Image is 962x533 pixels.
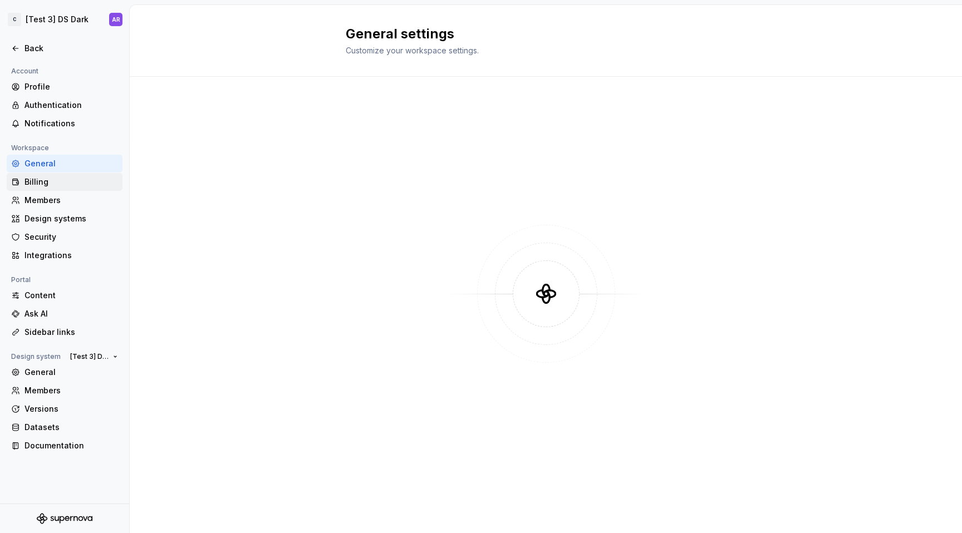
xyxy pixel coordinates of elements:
div: Integrations [24,250,118,261]
div: General [24,158,118,169]
div: [Test 3] DS Dark [26,14,89,25]
h2: General settings [346,25,733,43]
div: Members [24,195,118,206]
div: Notifications [24,118,118,129]
button: C[Test 3] DS DarkAR [2,7,127,32]
div: Security [24,231,118,243]
div: Ask AI [24,308,118,319]
a: Documentation [7,437,122,455]
a: Back [7,40,122,57]
div: Back [24,43,118,54]
a: Members [7,382,122,399]
a: Authentication [7,96,122,114]
div: Portal [7,273,35,287]
div: Design system [7,350,65,363]
div: Account [7,65,43,78]
a: Security [7,228,122,246]
div: General [24,367,118,378]
div: Members [24,385,118,396]
a: Sidebar links [7,323,122,341]
div: Workspace [7,141,53,155]
a: Members [7,191,122,209]
div: C [8,13,21,26]
svg: Supernova Logo [37,513,92,524]
span: Customize your workspace settings. [346,46,479,55]
a: Notifications [7,115,122,132]
a: General [7,155,122,172]
a: General [7,363,122,381]
span: [Test 3] DS Dark [70,352,109,361]
div: Billing [24,176,118,187]
div: Versions [24,403,118,414]
a: Datasets [7,418,122,436]
div: AR [112,15,120,24]
div: Datasets [24,422,118,433]
div: Documentation [24,440,118,451]
div: Content [24,290,118,301]
a: Billing [7,173,122,191]
a: Content [7,287,122,304]
div: Authentication [24,100,118,111]
div: Profile [24,81,118,92]
div: Design systems [24,213,118,224]
a: Design systems [7,210,122,228]
a: Integrations [7,246,122,264]
a: Profile [7,78,122,96]
a: Ask AI [7,305,122,323]
div: Sidebar links [24,327,118,338]
a: Versions [7,400,122,418]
